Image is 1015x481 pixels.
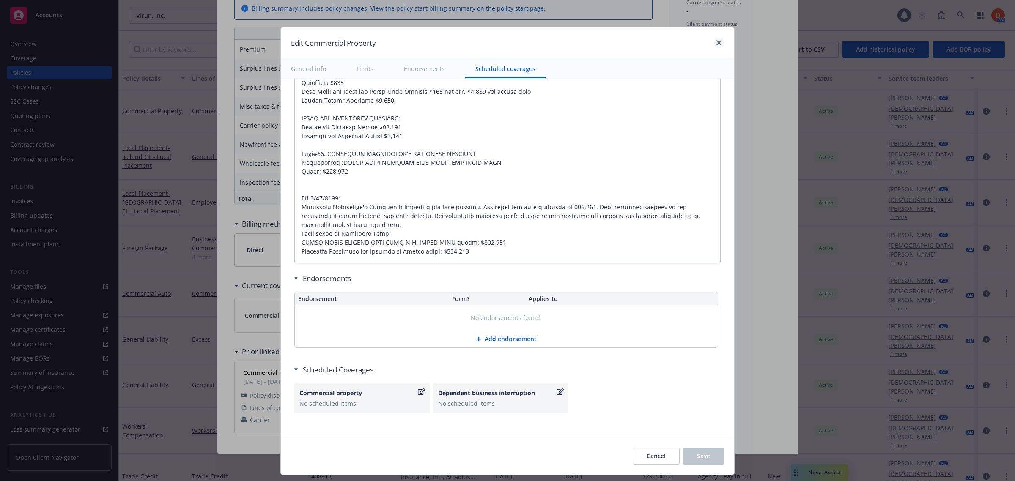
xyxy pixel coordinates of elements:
[633,448,680,465] button: Cancel
[346,59,384,78] button: Limits
[295,292,449,305] th: Endorsement
[299,399,425,408] div: No scheduled items
[281,59,336,78] button: General info
[291,38,376,49] h1: Edit Commercial Property
[465,59,546,78] button: Scheduled coverages
[294,383,430,413] button: Commercial propertyNo scheduled items
[525,292,718,305] th: Applies to
[299,388,416,397] div: Commercial property
[647,452,666,460] span: Cancel
[433,383,568,413] button: Dependent business interruptionNo scheduled items
[449,292,526,305] th: Form?
[294,273,718,284] div: Endorsements
[438,388,555,397] div: Dependent business interruption
[394,59,455,78] button: Endorsements
[295,331,718,347] button: Add endorsement
[438,399,563,408] div: No scheduled items
[294,365,721,375] div: Scheduled Coverages
[471,314,542,322] span: No endorsements found.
